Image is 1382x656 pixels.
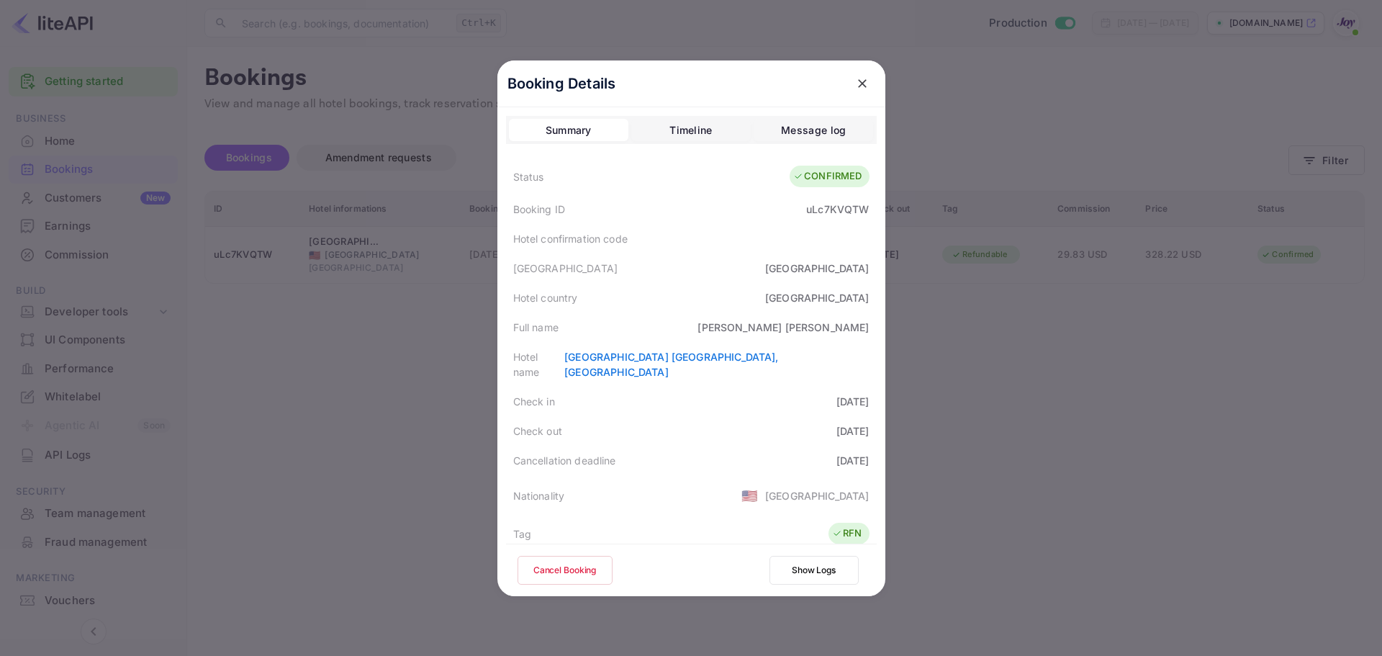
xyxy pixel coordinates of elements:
[631,119,751,142] button: Timeline
[849,71,875,96] button: close
[765,290,870,305] div: [GEOGRAPHIC_DATA]
[741,482,758,508] span: United States
[513,202,566,217] div: Booking ID
[509,119,628,142] button: Summary
[781,122,846,139] div: Message log
[513,261,618,276] div: [GEOGRAPHIC_DATA]
[836,394,870,409] div: [DATE]
[754,119,873,142] button: Message log
[793,169,862,184] div: CONFIRMED
[697,320,869,335] div: [PERSON_NAME] [PERSON_NAME]
[513,169,544,184] div: Status
[836,453,870,468] div: [DATE]
[513,231,628,246] div: Hotel confirmation code
[765,261,870,276] div: [GEOGRAPHIC_DATA]
[507,73,616,94] p: Booking Details
[669,122,712,139] div: Timeline
[765,488,870,503] div: [GEOGRAPHIC_DATA]
[518,556,613,585] button: Cancel Booking
[832,526,862,541] div: RFN
[564,351,778,378] a: [GEOGRAPHIC_DATA] [GEOGRAPHIC_DATA], [GEOGRAPHIC_DATA]
[513,349,565,379] div: Hotel name
[806,202,869,217] div: uLc7KVQTW
[769,556,859,585] button: Show Logs
[513,453,616,468] div: Cancellation deadline
[546,122,592,139] div: Summary
[513,320,559,335] div: Full name
[513,526,531,542] div: Tag
[513,394,555,409] div: Check in
[513,290,578,305] div: Hotel country
[513,488,565,503] div: Nationality
[836,423,870,439] div: [DATE]
[513,423,562,439] div: Check out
